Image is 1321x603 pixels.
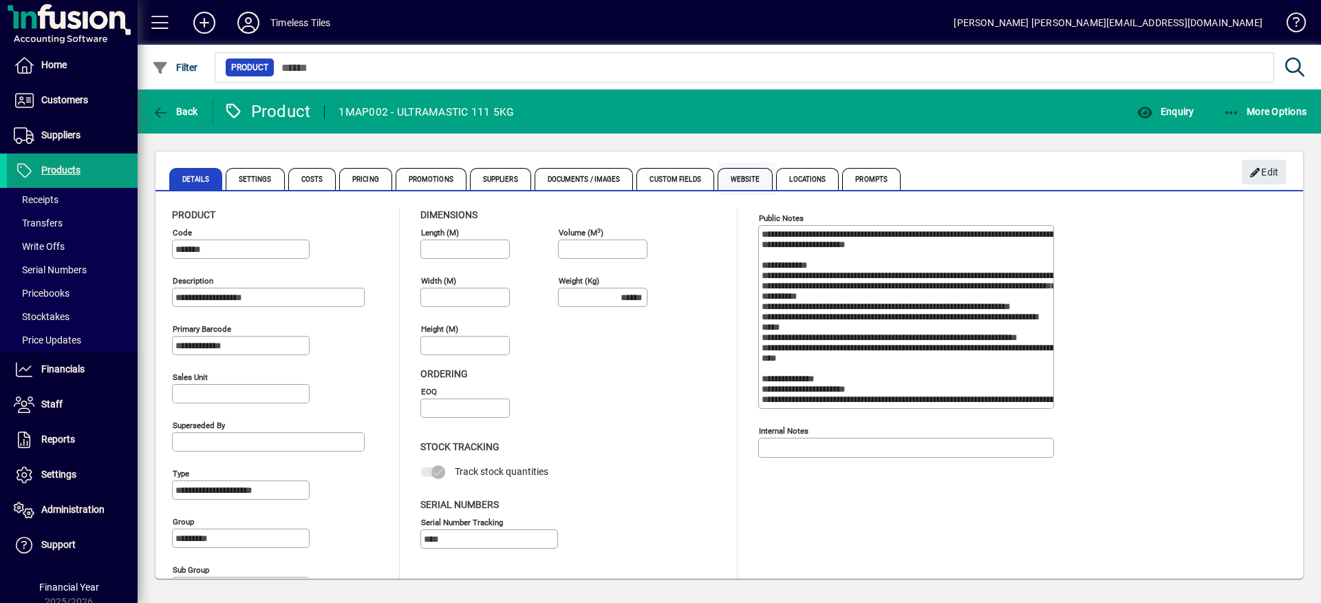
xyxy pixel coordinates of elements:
[149,99,202,124] button: Back
[842,168,901,190] span: Prompts
[7,258,138,282] a: Serial Numbers
[636,168,713,190] span: Custom Fields
[14,335,81,346] span: Price Updates
[224,100,311,123] div: Product
[1276,3,1304,47] a: Knowledge Base
[470,168,531,190] span: Suppliers
[41,399,63,410] span: Staff
[173,228,192,237] mat-label: Code
[173,276,213,286] mat-label: Description
[231,61,268,74] span: Product
[396,168,466,190] span: Promotions
[7,423,138,457] a: Reports
[421,517,503,527] mat-label: Serial Number tracking
[7,188,138,211] a: Receipts
[14,288,69,299] span: Pricebooks
[173,517,194,527] mat-label: Group
[7,48,138,83] a: Home
[421,324,458,334] mat-label: Height (m)
[559,228,603,237] mat-label: Volume (m )
[41,129,80,140] span: Suppliers
[14,218,63,229] span: Transfers
[173,421,225,430] mat-label: Superseded by
[7,211,138,235] a: Transfers
[169,168,222,190] span: Details
[226,10,270,35] button: Profile
[759,213,804,223] mat-label: Public Notes
[1249,161,1279,184] span: Edit
[14,194,58,205] span: Receipts
[1220,99,1311,124] button: More Options
[39,582,99,593] span: Financial Year
[14,311,69,322] span: Stocktakes
[182,10,226,35] button: Add
[41,434,75,445] span: Reports
[173,324,231,334] mat-label: Primary barcode
[14,241,65,252] span: Write Offs
[7,235,138,258] a: Write Offs
[421,228,459,237] mat-label: Length (m)
[535,168,634,190] span: Documents / Images
[226,168,285,190] span: Settings
[152,62,198,73] span: Filter
[172,209,215,220] span: Product
[421,387,437,396] mat-label: EOQ
[597,226,601,233] sup: 3
[7,352,138,387] a: Financials
[7,305,138,328] a: Stocktakes
[14,264,87,275] span: Serial Numbers
[288,168,336,190] span: Costs
[420,441,500,452] span: Stock Tracking
[7,328,138,352] a: Price Updates
[339,168,392,190] span: Pricing
[41,165,80,176] span: Products
[270,12,330,34] div: Timeless Tiles
[7,388,138,422] a: Staff
[559,276,599,286] mat-label: Weight (Kg)
[420,499,499,510] span: Serial Numbers
[7,118,138,153] a: Suppliers
[41,539,76,550] span: Support
[41,504,105,515] span: Administration
[1242,160,1286,184] button: Edit
[41,363,85,374] span: Financials
[7,282,138,305] a: Pricebooks
[7,493,138,527] a: Administration
[421,276,456,286] mat-label: Width (m)
[7,83,138,118] a: Customers
[718,168,773,190] span: Website
[173,565,209,575] mat-label: Sub group
[152,106,198,117] span: Back
[41,59,67,70] span: Home
[759,426,808,436] mat-label: Internal Notes
[173,469,189,478] mat-label: Type
[776,168,839,190] span: Locations
[7,458,138,492] a: Settings
[420,368,468,379] span: Ordering
[954,12,1263,34] div: [PERSON_NAME] [PERSON_NAME][EMAIL_ADDRESS][DOMAIN_NAME]
[138,99,213,124] app-page-header-button: Back
[1137,106,1194,117] span: Enquiry
[455,466,548,477] span: Track stock quantities
[7,528,138,562] a: Support
[173,372,208,382] mat-label: Sales unit
[149,55,202,80] button: Filter
[41,469,76,480] span: Settings
[1223,106,1307,117] span: More Options
[1133,99,1197,124] button: Enquiry
[420,209,477,220] span: Dimensions
[339,101,514,123] div: 1MAP002 - ULTRAMASTIC 111 5KG
[41,94,88,105] span: Customers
